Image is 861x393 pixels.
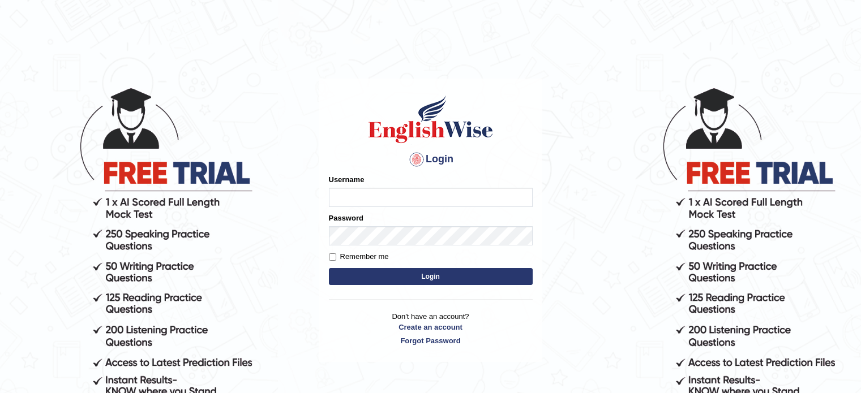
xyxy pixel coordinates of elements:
img: Logo of English Wise sign in for intelligent practice with AI [366,94,495,145]
a: Create an account [329,322,533,332]
p: Don't have an account? [329,311,533,346]
label: Remember me [329,251,389,262]
button: Login [329,268,533,285]
input: Remember me [329,253,336,261]
label: Password [329,213,363,223]
label: Username [329,174,365,185]
a: Forgot Password [329,335,533,346]
h4: Login [329,150,533,169]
